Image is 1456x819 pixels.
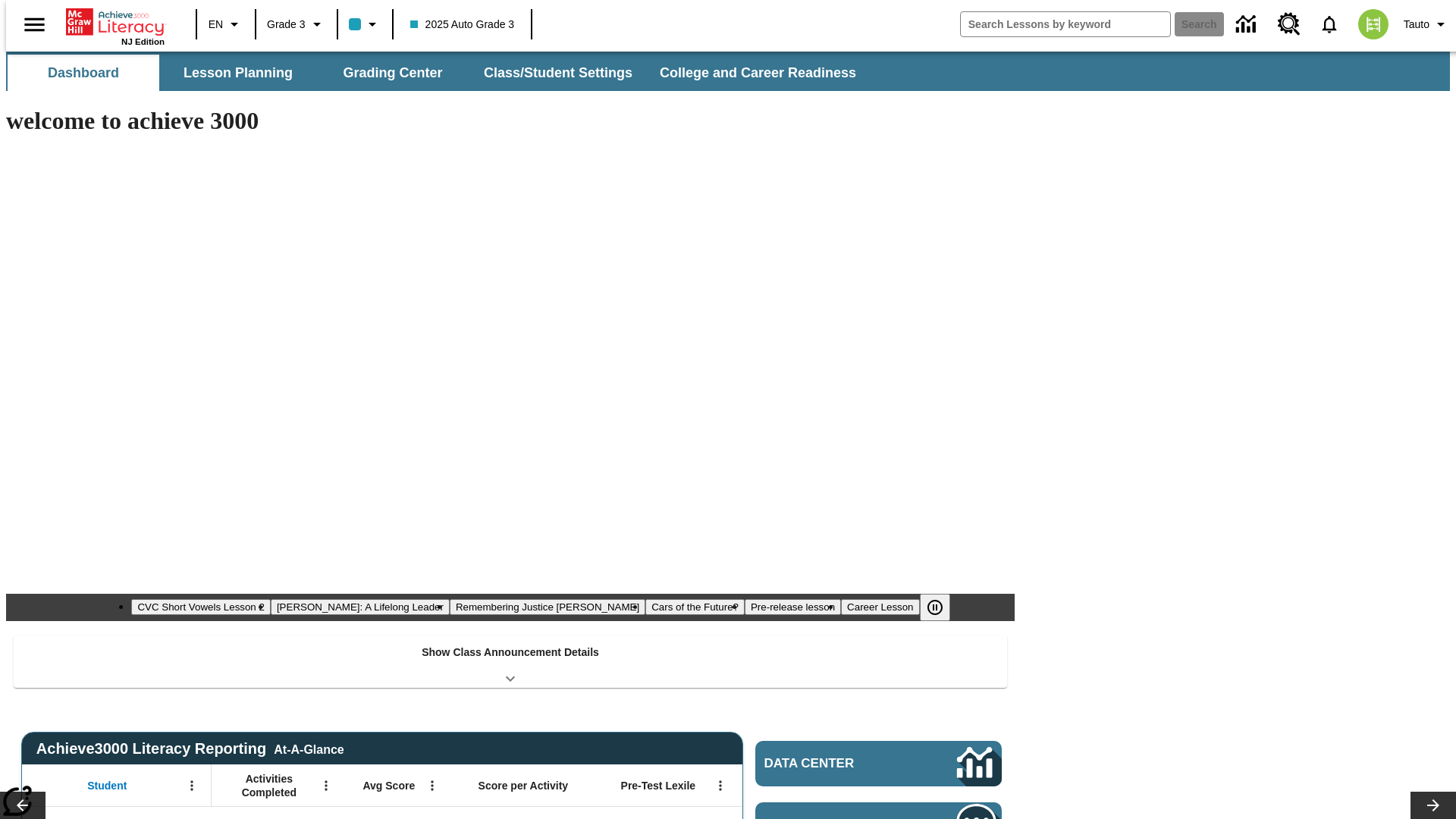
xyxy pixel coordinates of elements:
[162,55,314,91] button: Lesson Planning
[6,52,1450,91] div: SubNavbar
[621,779,696,792] span: Pre-Test Lexile
[920,594,950,621] button: Pause
[1227,4,1269,45] a: Data Center
[1358,9,1389,39] img: avatar image
[267,17,306,33] span: Grade 3
[317,55,469,91] button: Grading Center
[271,599,450,615] button: Slide 2 Dianne Feinstein: A Lifelong Leader
[1410,792,1456,819] button: Lesson carousel, Next
[6,107,1015,135] h1: welcome to achieve 3000
[920,594,965,621] div: Pause
[131,599,270,615] button: Slide 1 CVC Short Vowels Lesson 2
[421,774,444,797] button: Open Menu
[648,55,868,91] button: College and Career Readiness
[764,756,906,771] span: Data Center
[1349,5,1398,44] button: Select a new avatar
[274,740,344,757] div: At-A-Glance
[472,55,645,91] button: Class/Student Settings
[1269,4,1310,45] a: Resource Center, Will open in new tab
[645,599,745,615] button: Slide 4 Cars of the Future?
[66,5,165,46] div: Home
[709,774,732,797] button: Open Menu
[261,11,332,38] button: Grade: Grade 3, Select a grade
[36,740,344,758] span: Achieve3000 Literacy Reporting
[450,599,645,615] button: Slide 3 Remembering Justice O'Connor
[755,741,1002,786] a: Data Center
[66,7,165,37] a: Home
[180,774,203,797] button: Open Menu
[202,11,250,38] button: Language: EN, Select a language
[87,779,127,792] span: Student
[121,37,165,46] span: NJ Edition
[479,779,569,792] span: Score per Activity
[422,645,599,661] p: Show Class Announcement Details
[1310,5,1349,44] a: Notifications
[219,772,319,799] span: Activities Completed
[410,17,515,33] span: 2025 Auto Grade 3
[6,55,870,91] div: SubNavbar
[12,2,57,47] button: Open side menu
[8,55,159,91] button: Dashboard
[961,12,1170,36] input: search field
[1404,17,1429,33] span: Tauto
[14,635,1007,688] div: Show Class Announcement Details
[209,17,223,33] span: EN
[362,779,415,792] span: Avg Score
[315,774,337,797] button: Open Menu
[841,599,919,615] button: Slide 6 Career Lesson
[1398,11,1456,38] button: Profile/Settings
[745,599,841,615] button: Slide 5 Pre-release lesson
[343,11,388,38] button: Class color is light blue. Change class color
